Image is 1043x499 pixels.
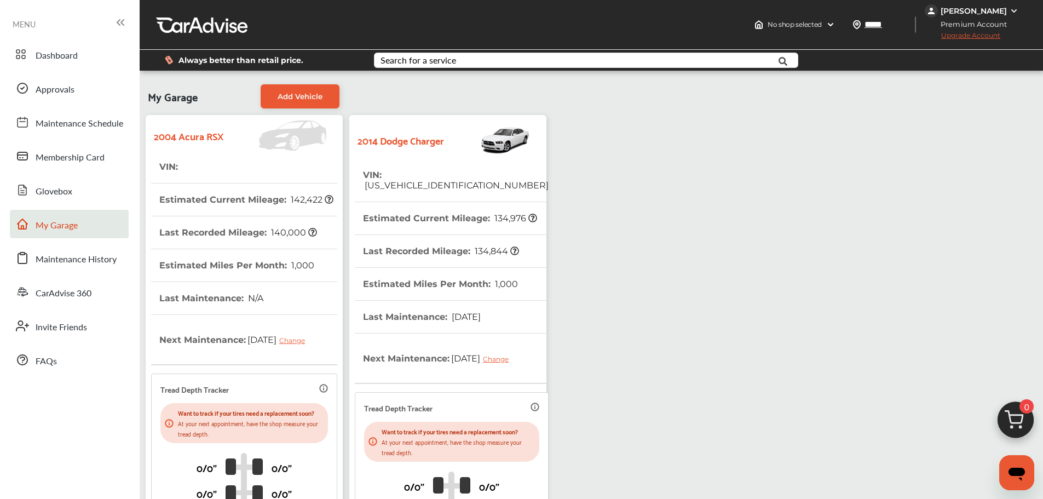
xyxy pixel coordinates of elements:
span: Maintenance History [36,253,117,267]
span: Premium Account [926,19,1015,30]
img: location_vector.a44bc228.svg [852,20,861,29]
th: Estimated Current Mileage : [159,183,333,216]
a: Maintenance Schedule [10,108,129,136]
a: Approvals [10,74,129,102]
a: Add Vehicle [261,84,339,108]
span: No shop selected [768,20,822,29]
th: Estimated Current Mileage : [363,202,537,234]
strong: 2014 Dodge Charger [358,131,444,148]
p: 0/0" [272,459,292,476]
span: [DATE] [450,312,481,322]
iframe: Button to launch messaging window [999,455,1034,490]
th: VIN : [363,159,549,202]
img: jVpblrzwTbfkPYzPPzSLxeg0AAAAASUVORK5CYII= [925,4,938,18]
span: 0 [1019,399,1034,414]
span: [DATE] [450,345,517,372]
th: Last Recorded Mileage : [159,216,317,249]
p: Want to track if your tires need a replacement soon? [382,426,535,437]
div: Change [279,336,310,345]
th: Next Maintenance : [159,315,313,364]
span: 142,422 [289,194,333,205]
img: header-down-arrow.9dd2ce7d.svg [826,20,835,29]
a: Dashboard [10,40,129,68]
a: Maintenance History [10,244,129,272]
th: Last Maintenance : [363,301,481,333]
span: Glovebox [36,185,72,199]
p: At your next appointment, have the shop measure your tread depth. [382,437,535,457]
a: Glovebox [10,176,129,204]
th: Estimated Miles Per Month : [363,268,518,300]
img: Vehicle [223,121,332,151]
div: [PERSON_NAME] [941,6,1007,16]
span: My Garage [36,219,78,233]
span: Dashboard [36,49,78,63]
th: Last Maintenance : [159,282,263,314]
span: CarAdvise 360 [36,286,91,301]
span: Upgrade Account [925,31,1000,45]
img: header-home-logo.8d720a4f.svg [754,20,763,29]
strong: 2004 Acura RSX [154,127,223,144]
span: Always better than retail price. [178,56,303,64]
span: Invite Friends [36,320,87,335]
p: Want to track if your tires need a replacement soon? [178,408,324,418]
img: Vehicle [444,121,531,159]
img: header-divider.bc55588e.svg [915,16,916,33]
th: Last Recorded Mileage : [363,235,519,267]
img: dollor_label_vector.a70140d1.svg [165,55,173,65]
img: WGsFRI8htEPBVLJbROoPRyZpYNWhNONpIPPETTm6eUC0GeLEiAAAAAElFTkSuQmCC [1010,7,1018,15]
p: 0/0" [197,459,217,476]
span: [DATE] [246,326,313,353]
span: 134,844 [473,246,519,256]
span: 140,000 [269,227,317,238]
th: Estimated Miles Per Month : [159,249,314,282]
span: My Garage [148,84,198,108]
a: CarAdvise 360 [10,278,129,306]
span: Maintenance Schedule [36,117,123,131]
span: 1,000 [493,279,518,289]
p: 0/0" [404,478,424,495]
span: FAQs [36,354,57,369]
th: Next Maintenance : [363,334,517,383]
span: 134,976 [493,213,537,223]
a: Membership Card [10,142,129,170]
span: N/A [246,293,263,303]
p: 0/0" [479,478,499,495]
span: [US_VEHICLE_IDENTIFICATION_NUMBER] [363,180,549,191]
p: At your next appointment, have the shop measure your tread depth. [178,418,324,439]
div: Change [483,355,514,363]
p: Tread Depth Tracker [364,402,433,414]
img: cart_icon.3d0951e8.svg [989,397,1042,449]
a: FAQs [10,346,129,374]
th: VIN : [159,151,180,183]
span: Membership Card [36,151,105,165]
span: 1,000 [290,260,314,271]
span: Add Vehicle [278,92,322,101]
a: My Garage [10,210,129,238]
div: Search for a service [381,56,456,65]
span: MENU [13,20,36,28]
span: Approvals [36,83,74,97]
p: Tread Depth Tracker [160,383,229,395]
a: Invite Friends [10,312,129,340]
